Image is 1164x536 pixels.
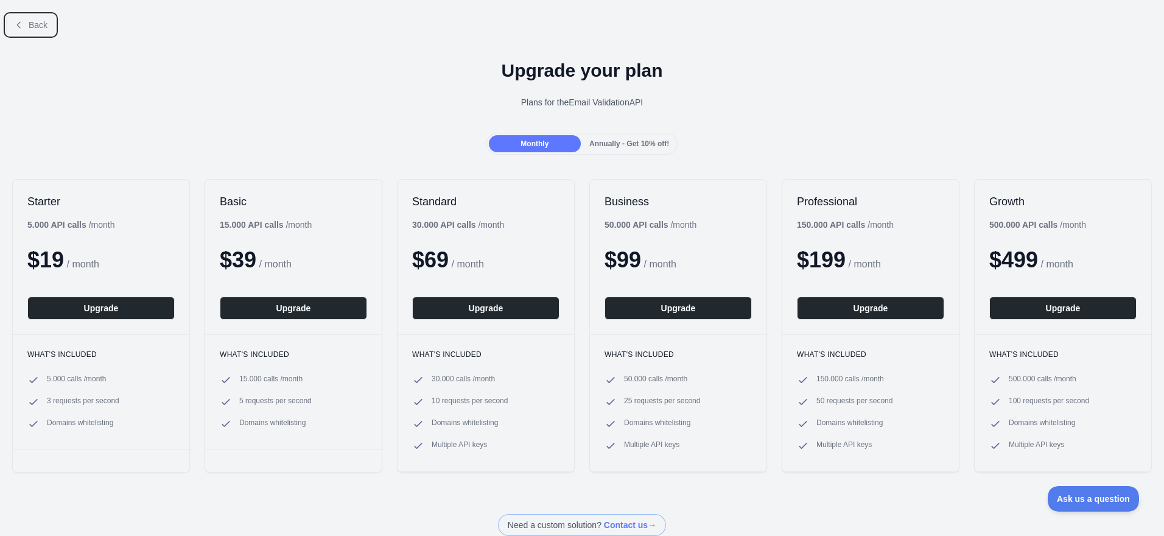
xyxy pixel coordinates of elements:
b: 50.000 API calls [605,220,668,230]
div: / month [797,219,894,231]
iframe: Toggle Customer Support [1048,486,1140,512]
b: 30.000 API calls [412,220,476,230]
span: $ 99 [605,247,641,272]
h2: Standard [412,194,559,209]
b: 150.000 API calls [797,220,865,230]
h2: Professional [797,194,944,209]
span: $ 199 [797,247,846,272]
div: / month [605,219,696,231]
h2: Business [605,194,752,209]
div: / month [412,219,504,231]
